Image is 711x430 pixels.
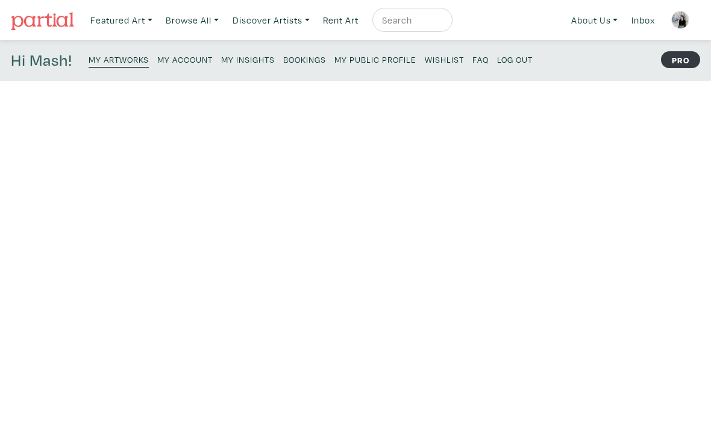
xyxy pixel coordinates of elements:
a: Featured Art [85,8,158,33]
small: My Insights [221,54,275,65]
input: Search [381,13,441,28]
a: FAQ [472,51,489,67]
small: My Artworks [89,54,149,65]
small: Log Out [497,54,533,65]
strong: PRO [661,51,700,68]
a: My Artworks [89,51,149,68]
a: Discover Artists [227,8,315,33]
a: Rent Art [318,8,364,33]
small: FAQ [472,54,489,65]
a: My Insights [221,51,275,67]
small: My Account [157,54,213,65]
a: Wishlist [425,51,464,67]
a: Bookings [283,51,326,67]
a: Inbox [626,8,660,33]
a: My Account [157,51,213,67]
a: My Public Profile [334,51,416,67]
small: Bookings [283,54,326,65]
a: Browse All [160,8,224,33]
a: About Us [566,8,624,33]
small: My Public Profile [334,54,416,65]
small: Wishlist [425,54,464,65]
a: Log Out [497,51,533,67]
h4: Hi Mash! [11,51,72,70]
img: phpThumb.php [671,11,689,29]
